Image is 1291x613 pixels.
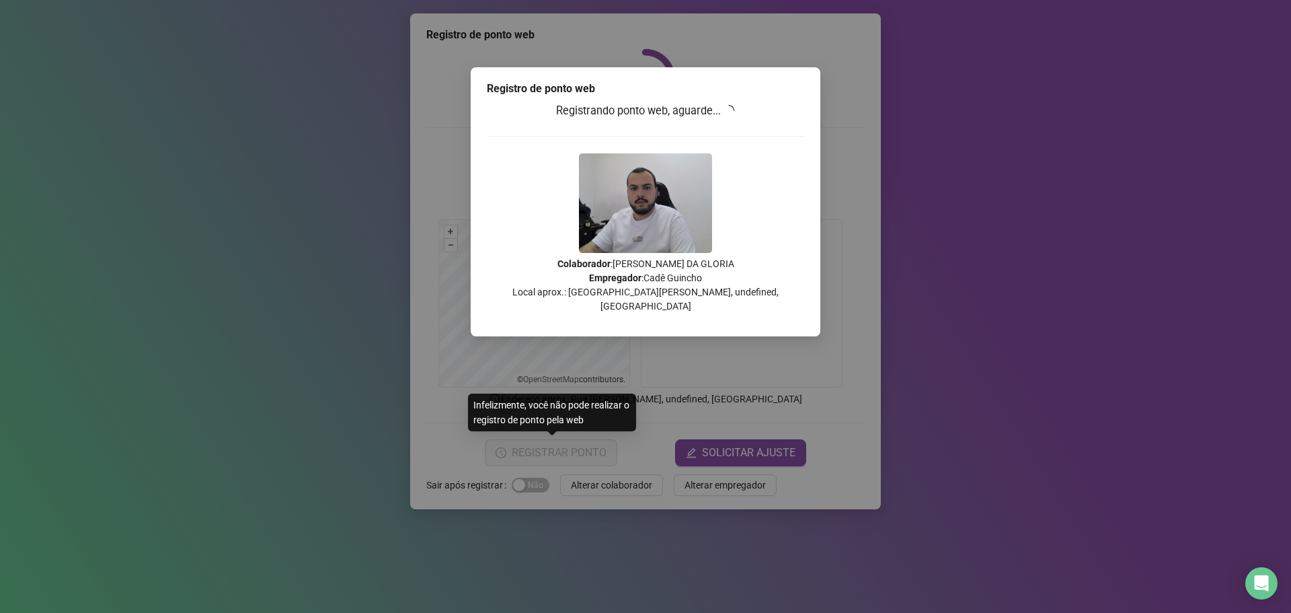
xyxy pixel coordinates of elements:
[589,273,641,283] strong: Empregador
[1245,567,1278,600] div: Open Intercom Messenger
[722,103,737,118] span: loading
[487,102,804,120] h3: Registrando ponto web, aguarde...
[487,81,804,97] div: Registro de ponto web
[579,153,712,253] img: Z
[557,258,611,269] strong: Colaborador
[468,394,636,431] div: Infelizmente, você não pode realizar o registro de ponto pela web
[487,257,804,314] p: : [PERSON_NAME] DA GLORIA : Cadê Guincho Local aprox.: [GEOGRAPHIC_DATA][PERSON_NAME], undefined,...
